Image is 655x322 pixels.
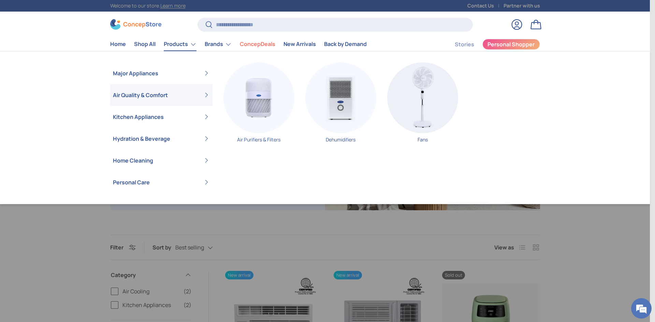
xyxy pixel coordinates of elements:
[455,38,474,51] a: Stories
[324,37,367,51] a: Back by Demand
[201,37,236,51] summary: Brands
[283,37,316,51] a: New Arrivals
[110,19,161,30] img: ConcepStore
[160,37,201,51] summary: Products
[482,39,540,50] a: Personal Shopper
[487,42,535,47] span: Personal Shopper
[110,37,126,51] a: Home
[110,37,367,51] nav: Primary
[438,37,540,51] nav: Secondary
[134,37,156,51] a: Shop All
[240,37,275,51] a: ConcepDeals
